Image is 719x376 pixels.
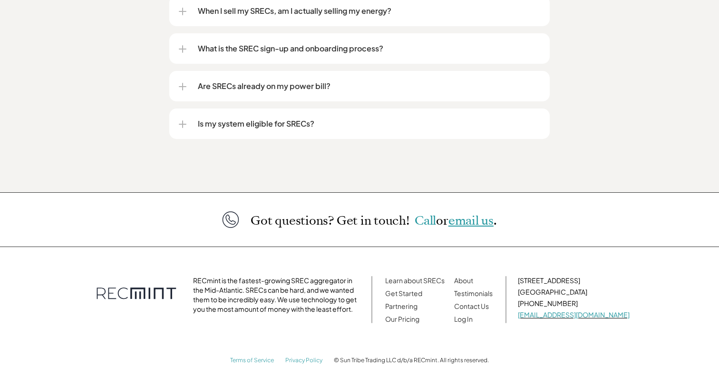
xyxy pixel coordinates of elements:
[193,276,360,314] p: RECmint is the fastest-growing SREC aggregator in the Mid-Atlantic. SRECs can be hard, and we wan...
[198,118,540,129] p: Is my system eligible for SRECs?
[454,289,493,297] a: Testimonials
[518,276,630,285] p: [STREET_ADDRESS]
[454,276,473,285] a: About
[454,302,489,310] a: Contact Us
[251,214,496,227] p: Got questions? Get in touch!
[518,310,630,319] a: [EMAIL_ADDRESS][DOMAIN_NAME]
[198,43,540,54] p: What is the SREC sign-up and onboarding process?
[198,80,540,92] p: Are SRECs already on my power bill?
[448,212,494,229] a: email us
[334,357,489,364] p: © Sun Tribe Trading LLC d/b/a RECmint. All rights reserved.
[518,287,630,297] p: [GEOGRAPHIC_DATA]
[518,298,630,308] p: [PHONE_NUMBER]
[454,315,473,323] a: Log In
[285,356,322,364] a: Privacy Policy
[494,212,497,229] span: .
[385,289,422,297] a: Get Started
[385,302,418,310] a: Partnering
[385,315,419,323] a: Our Pricing
[415,212,436,229] a: Call
[436,212,448,229] span: or
[385,276,445,285] a: Learn about SRECs
[198,5,540,17] p: When I sell my SRECs, am I actually selling my energy?
[230,356,274,364] a: Terms of Service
